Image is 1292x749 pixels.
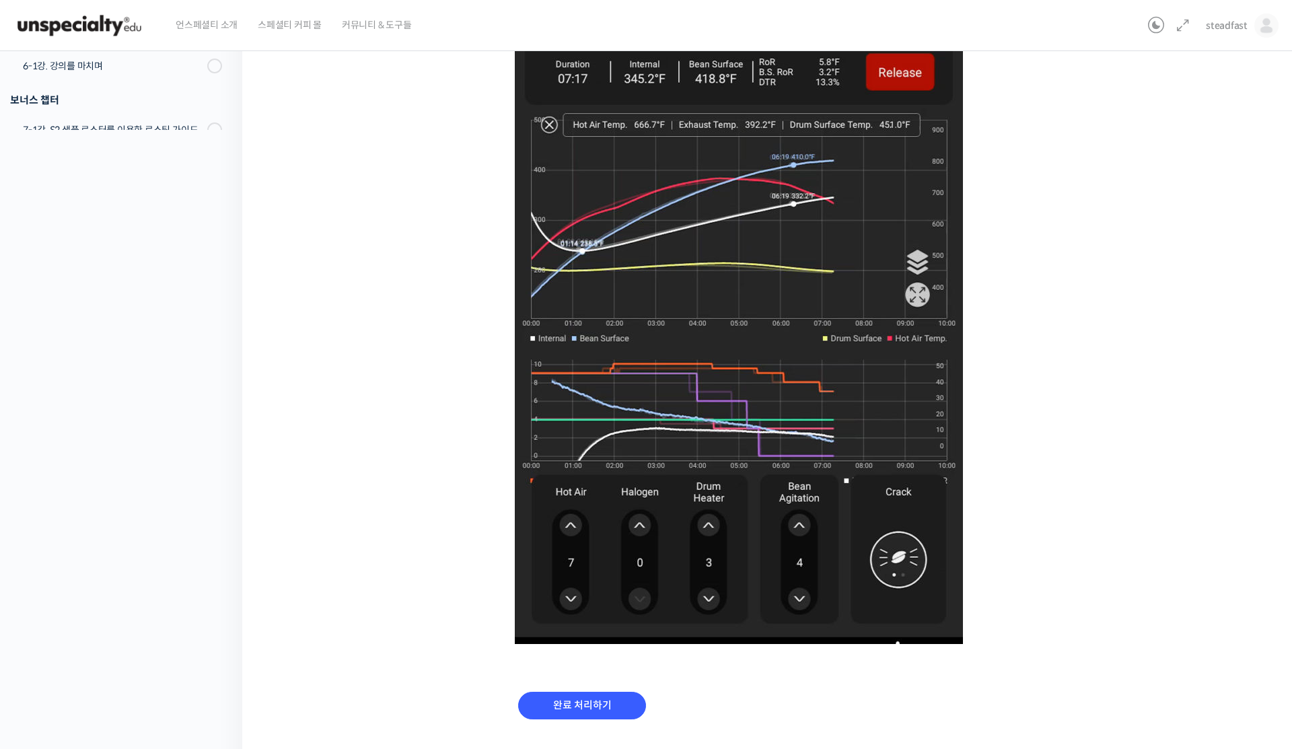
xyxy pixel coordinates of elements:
[174,427,258,460] a: 설정
[123,448,139,458] span: 대화
[89,427,174,460] a: 대화
[208,447,224,458] span: 설정
[23,122,203,137] div: 7-1강. S2 샘플 로스터를 이용한 로스팅 가이드
[23,59,203,73] div: 6-1강. 강의를 마치며
[10,91,222,109] div: 보너스 챕터
[1206,20,1248,32] span: steadfast
[518,692,646,719] input: 완료 처리하기
[4,427,89,460] a: 홈
[42,447,50,458] span: 홈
